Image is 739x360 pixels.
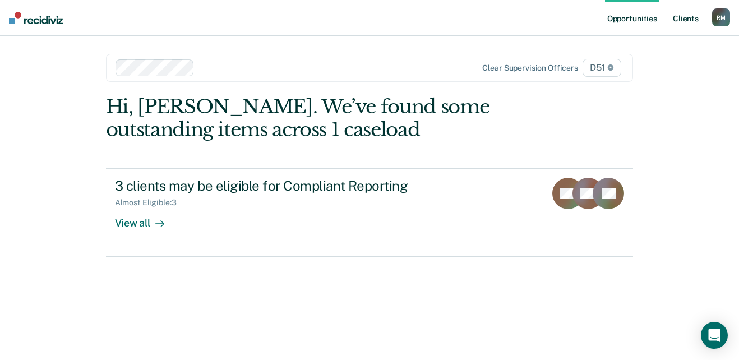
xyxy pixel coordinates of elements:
div: Clear supervision officers [482,63,578,73]
a: 3 clients may be eligible for Compliant ReportingAlmost Eligible:3View all [106,168,634,257]
div: Hi, [PERSON_NAME]. We’ve found some outstanding items across 1 caseload [106,95,528,141]
img: Recidiviz [9,12,63,24]
div: R M [712,8,730,26]
div: Almost Eligible : 3 [115,198,186,207]
span: D51 [583,59,621,77]
div: Open Intercom Messenger [701,322,728,349]
div: 3 clients may be eligible for Compliant Reporting [115,178,509,194]
button: RM [712,8,730,26]
div: View all [115,207,178,229]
